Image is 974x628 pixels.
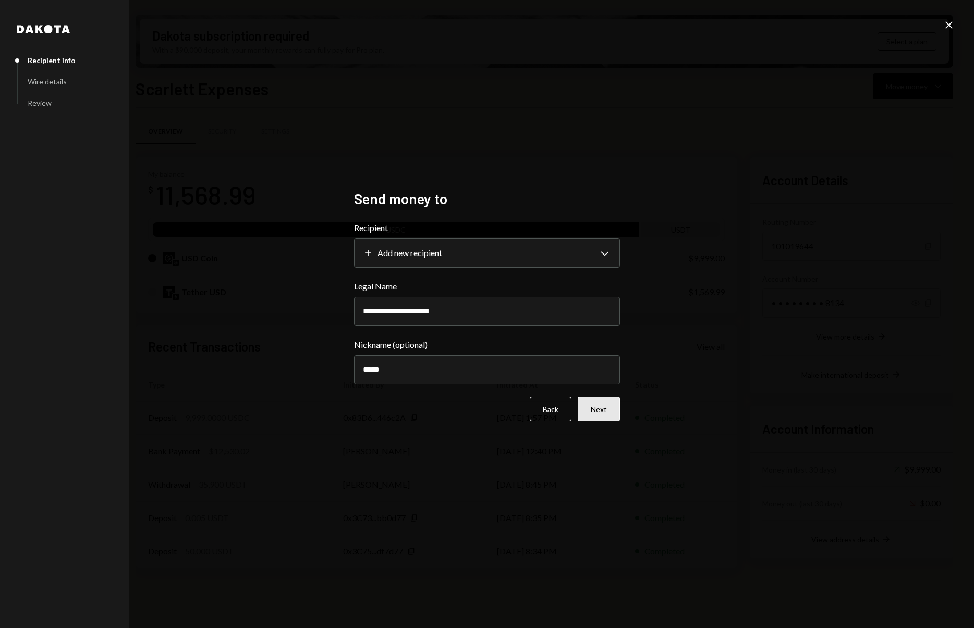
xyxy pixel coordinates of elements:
button: Back [530,397,571,421]
h2: Send money to [354,189,620,209]
label: Recipient [354,222,620,234]
button: Recipient [354,238,620,268]
label: Legal Name [354,280,620,293]
div: Wire details [28,77,67,86]
div: Recipient info [28,56,76,65]
div: Review [28,99,52,107]
button: Next [578,397,620,421]
label: Nickname (optional) [354,339,620,351]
